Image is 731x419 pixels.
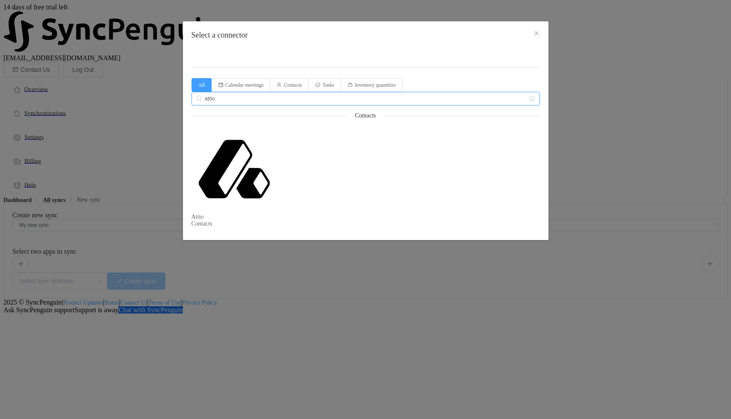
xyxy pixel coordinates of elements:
div: Attio [192,214,540,220]
span: Select a connector [192,31,248,39]
div: Contacts [192,220,540,227]
span: Contacts [284,82,302,88]
div: Select a connector [183,21,548,240]
button: Close [533,30,540,38]
span: Tasks [322,82,334,88]
span: All [192,78,212,92]
div: Contacts [347,112,385,119]
span: Calendar meetings [225,82,264,88]
input: Search [192,92,540,105]
span: Inventory quantities [355,82,396,88]
img: attio.png [192,126,277,212]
